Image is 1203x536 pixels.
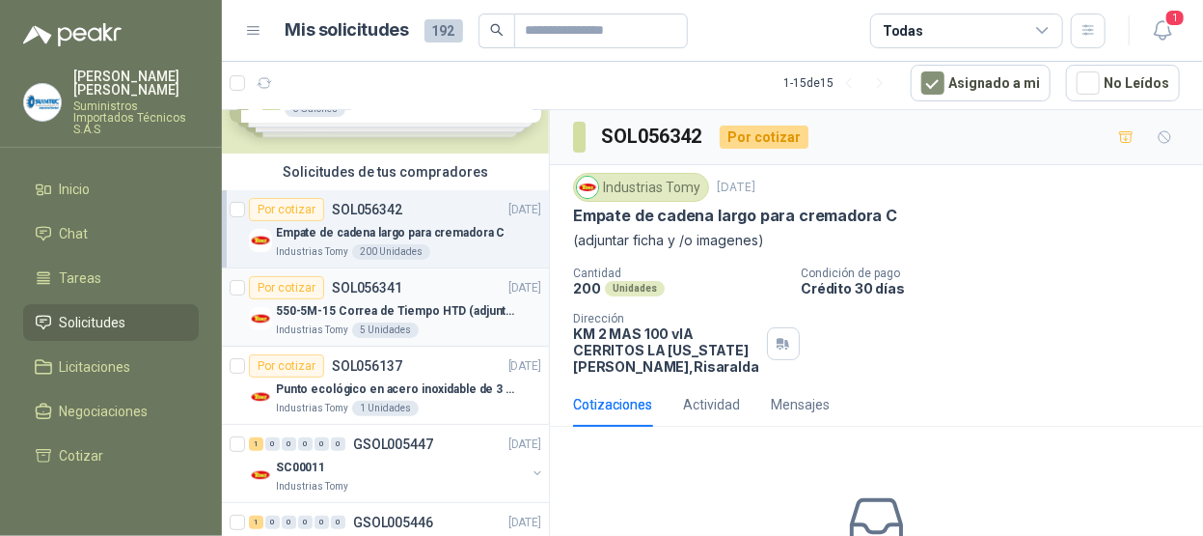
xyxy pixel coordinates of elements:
p: SC00011 [276,459,325,477]
p: SOL056341 [332,281,402,295]
div: 0 [282,516,296,529]
button: 1 [1145,14,1180,48]
div: 1 [249,516,263,529]
p: Industrias Tomy [276,479,348,494]
div: 0 [265,516,280,529]
a: Por cotizarSOL056341[DATE] Company Logo550-5M-15 Correa de Tiempo HTD (adjuntar ficha y /o imagen... [222,268,549,347]
img: Company Logo [249,464,272,487]
a: Inicio [23,171,199,208]
a: Chat [23,215,199,252]
a: Tareas [23,260,199,296]
img: Company Logo [249,385,272,409]
a: Por cotizarSOL056342[DATE] Company LogoEmpate de cadena largo para cremadora CIndustrias Tomy200 ... [222,190,549,268]
p: Dirección [573,312,759,325]
a: Cotizar [23,437,199,474]
a: Licitaciones [23,349,199,385]
a: 1 0 0 0 0 0 GSOL005447[DATE] Company LogoSC00011Industrias Tomy [249,433,545,494]
span: Negociaciones [60,401,149,422]
div: Unidades [605,281,665,296]
p: [DATE] [508,514,541,532]
p: Condición de pago [801,267,1195,280]
img: Company Logo [249,229,272,252]
p: SOL056137 [332,359,402,373]
p: SOL056342 [332,203,402,216]
p: Industrias Tomy [276,323,348,338]
p: [DATE] [508,279,541,297]
p: Punto ecológico en acero inoxidable de 3 puestos, con capacidad para 121L cada división. [276,381,516,399]
p: Suministros Importados Técnicos S.A.S [73,100,199,135]
p: Empate de cadena largo para cremadora C [276,224,505,242]
p: (adjuntar ficha y /o imagenes) [573,230,1180,251]
a: Por cotizarSOL056137[DATE] Company LogoPunto ecológico en acero inoxidable de 3 puestos, con capa... [222,347,549,425]
span: Licitaciones [60,356,131,378]
div: 5 Unidades [352,323,419,338]
p: 550-5M-15 Correa de Tiempo HTD (adjuntar ficha y /o imagenes) [276,302,516,321]
img: Company Logo [577,177,598,198]
h1: Mis solicitudes [286,16,409,44]
div: 200 Unidades [352,244,430,260]
p: KM 2 MAS 100 vIA CERRITOS LA [US_STATE] [PERSON_NAME] , Risaralda [573,325,759,375]
div: 0 [298,516,313,529]
div: Todas [883,20,923,42]
div: 0 [331,437,345,451]
p: 200 [573,280,601,296]
p: [PERSON_NAME] [PERSON_NAME] [73,70,199,97]
a: Negociaciones [23,393,199,430]
p: Crédito 30 días [801,280,1195,296]
p: [DATE] [508,201,541,219]
p: Empate de cadena largo para cremadora C [573,206,897,226]
div: Por cotizar [249,198,324,221]
h3: SOL056342 [601,122,704,152]
div: Cotizaciones [573,394,652,415]
div: 0 [265,437,280,451]
div: 0 [282,437,296,451]
img: Company Logo [24,84,61,121]
a: Solicitudes [23,304,199,341]
div: Por cotizar [249,354,324,378]
p: Industrias Tomy [276,244,348,260]
span: 192 [424,19,463,42]
div: 0 [314,437,329,451]
img: Company Logo [249,307,272,330]
div: 1 [249,437,263,451]
button: No Leídos [1066,65,1180,101]
p: [DATE] [717,179,755,197]
p: GSOL005446 [353,516,433,529]
div: 0 [314,516,329,529]
span: Cotizar [60,445,104,466]
span: Inicio [60,179,91,200]
div: 0 [298,437,313,451]
p: Cantidad [573,267,785,280]
p: Industrias Tomy [276,401,348,416]
div: 0 [331,516,345,529]
div: Por cotizar [249,276,324,299]
span: Tareas [60,268,102,289]
div: 1 Unidades [352,401,419,416]
span: Solicitudes [60,312,126,333]
p: [DATE] [508,436,541,454]
div: Por cotizar [720,126,808,149]
span: search [490,23,504,37]
button: Asignado a mi [911,65,1051,101]
img: Logo peakr [23,23,122,46]
div: Industrias Tomy [573,173,709,202]
div: 1 - 15 de 15 [783,68,895,99]
span: 1 [1164,9,1186,27]
span: Chat [60,223,89,244]
div: Mensajes [771,394,830,415]
div: Solicitudes de tus compradores [222,154,549,190]
p: GSOL005447 [353,437,433,451]
div: Actividad [683,394,740,415]
p: [DATE] [508,357,541,376]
